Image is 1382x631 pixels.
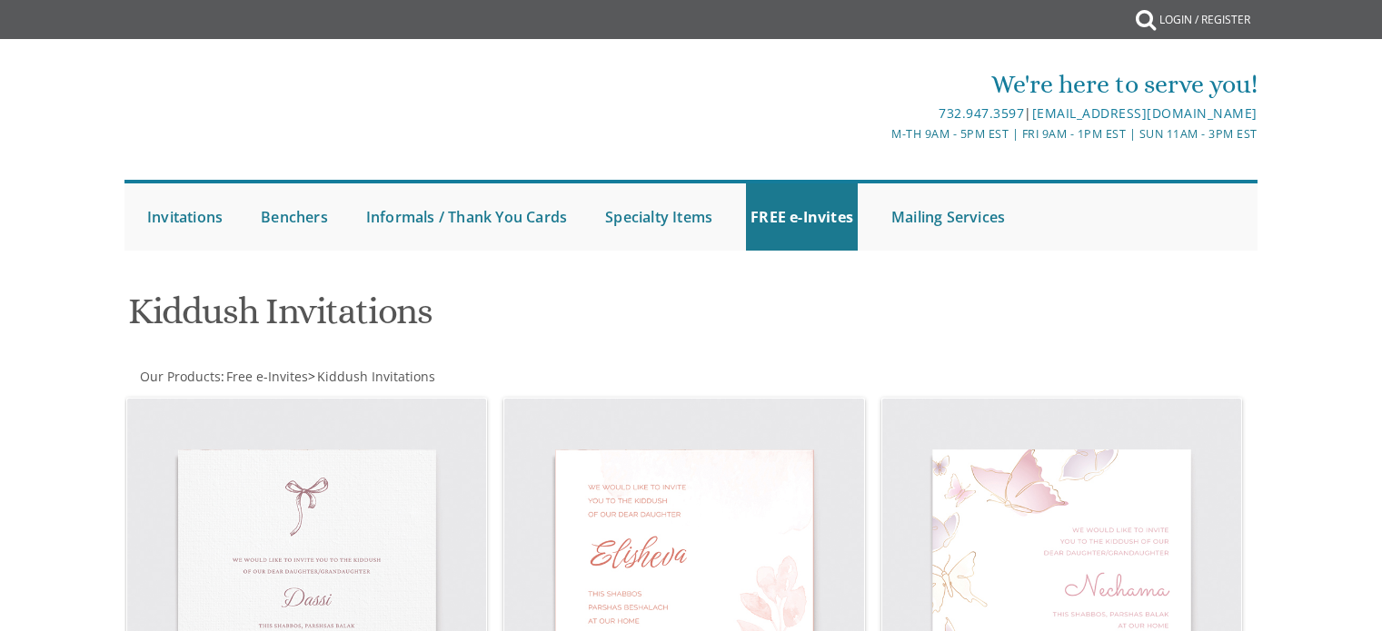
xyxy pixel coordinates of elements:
a: Invitations [143,183,227,251]
div: | [503,103,1258,124]
h1: Kiddush Invitations [128,291,870,345]
div: We're here to serve you! [503,66,1258,103]
a: 732.947.3597 [939,104,1024,122]
a: Mailing Services [887,183,1009,251]
span: > [308,368,435,385]
div: M-Th 9am - 5pm EST | Fri 9am - 1pm EST | Sun 11am - 3pm EST [503,124,1258,143]
a: FREE e-Invites [746,183,858,251]
a: [EMAIL_ADDRESS][DOMAIN_NAME] [1032,104,1258,122]
div: : [124,368,691,386]
a: Our Products [138,368,221,385]
a: Kiddush Invitations [315,368,435,385]
a: Informals / Thank You Cards [362,183,572,251]
a: Specialty Items [601,183,717,251]
span: Kiddush Invitations [317,368,435,385]
span: Free e-Invites [226,368,308,385]
a: Free e-Invites [224,368,308,385]
a: Benchers [256,183,333,251]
